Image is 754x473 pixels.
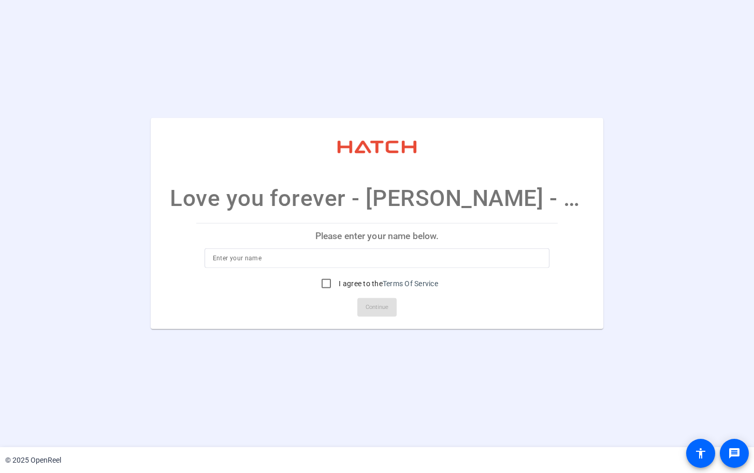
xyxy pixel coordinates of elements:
[383,279,438,288] a: Terms Of Service
[337,278,438,289] label: I agree to the
[325,128,429,166] img: company-logo
[694,447,707,460] mat-icon: accessibility
[5,455,61,466] div: © 2025 OpenReel
[728,447,741,460] mat-icon: message
[213,252,542,264] input: Enter your name
[170,181,584,215] p: Love you forever - [PERSON_NAME] - Part 7
[196,224,558,248] p: Please enter your name below.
